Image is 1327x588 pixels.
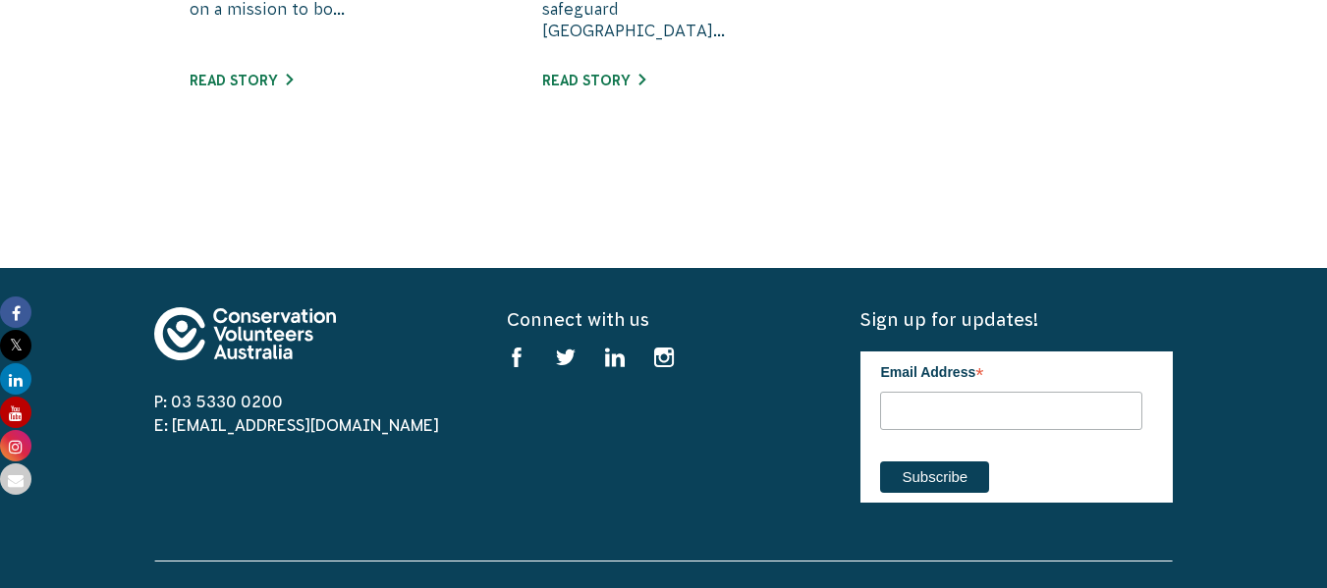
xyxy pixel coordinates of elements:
[190,73,293,88] a: Read story
[860,307,1173,332] h5: Sign up for updates!
[880,351,1142,389] label: Email Address
[542,73,645,88] a: Read story
[507,307,819,332] h5: Connect with us
[154,416,439,434] a: E: [EMAIL_ADDRESS][DOMAIN_NAME]
[880,461,989,493] input: Subscribe
[154,393,283,410] a: P: 03 5330 0200
[154,307,336,360] img: logo-footer.svg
